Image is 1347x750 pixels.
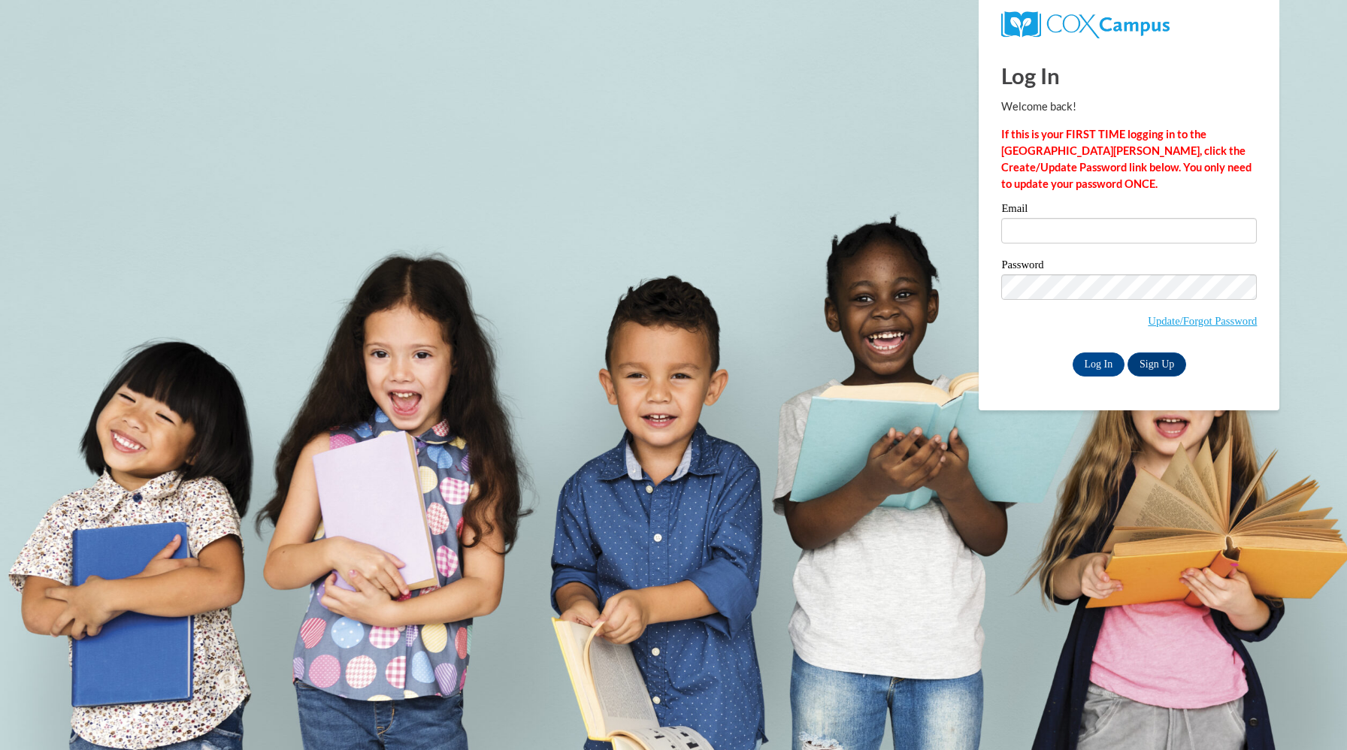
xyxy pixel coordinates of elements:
[1128,352,1186,377] a: Sign Up
[1001,11,1169,38] img: COX Campus
[1001,60,1257,91] h1: Log In
[1001,259,1257,274] label: Password
[1001,17,1169,30] a: COX Campus
[1148,315,1257,327] a: Update/Forgot Password
[1001,128,1252,190] strong: If this is your FIRST TIME logging in to the [GEOGRAPHIC_DATA][PERSON_NAME], click the Create/Upd...
[1073,352,1125,377] input: Log In
[1001,98,1257,115] p: Welcome back!
[1001,203,1257,218] label: Email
